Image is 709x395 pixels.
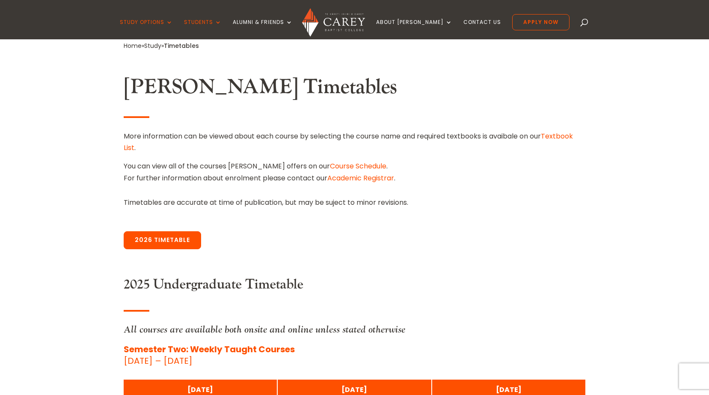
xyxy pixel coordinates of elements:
p: [DATE] – [DATE] [124,344,586,367]
p: You can view all of the courses [PERSON_NAME] offers on our . For further information about enrol... [124,160,586,183]
h3: 2025 Undergraduate Timetable [124,277,586,297]
img: Carey Baptist College [302,8,365,37]
strong: Semester Two: Weekly Taught Courses [124,343,295,355]
h2: [PERSON_NAME] Timetables [124,75,586,104]
a: Alumni & Friends [233,19,293,39]
a: Home [124,41,142,50]
span: » » [124,41,199,50]
a: Apply Now [512,14,570,30]
em: All courses are available both onsite and online unless stated otherwise [124,323,405,336]
p: More information can be viewed about each course by selecting the course name and required textbo... [124,130,586,160]
a: Academic Registrar [327,173,394,183]
a: About [PERSON_NAME] [376,19,452,39]
a: Study Options [120,19,173,39]
a: 2026 Timetable [124,231,201,249]
a: Study [144,41,161,50]
a: Course Schedule [330,161,386,171]
p: Timetables are accurate at time of publication, but may be suject to minor revisions. [124,197,586,208]
a: Contact Us [463,19,501,39]
span: Timetables [164,41,199,50]
a: Students [184,19,222,39]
